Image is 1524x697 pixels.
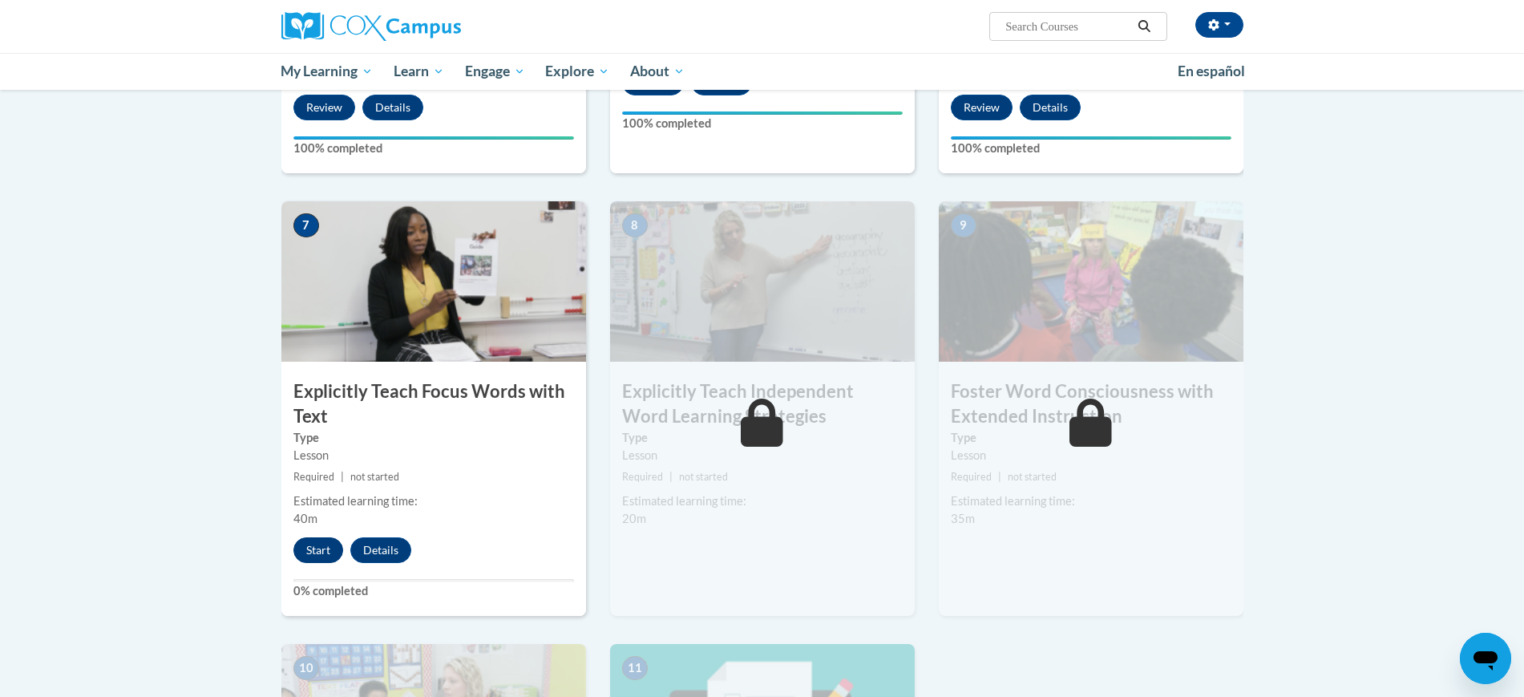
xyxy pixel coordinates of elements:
[939,379,1243,429] h3: Foster Word Consciousness with Extended Instruction
[620,53,695,90] a: About
[350,471,399,483] span: not started
[998,471,1001,483] span: |
[293,136,574,140] div: Your progress
[257,53,1267,90] div: Main menu
[622,512,646,525] span: 20m
[293,447,574,464] div: Lesson
[293,213,319,237] span: 7
[622,471,663,483] span: Required
[622,656,648,680] span: 11
[951,140,1231,157] label: 100% completed
[362,95,423,120] button: Details
[1020,95,1081,120] button: Details
[622,447,903,464] div: Lesson
[545,62,609,81] span: Explore
[951,95,1013,120] button: Review
[1195,12,1243,38] button: Account Settings
[610,201,915,362] img: Course Image
[1460,633,1511,684] iframe: Button to launch messaging window
[622,429,903,447] label: Type
[293,656,319,680] span: 10
[622,492,903,510] div: Estimated learning time:
[1132,17,1156,36] button: Search
[293,429,574,447] label: Type
[383,53,455,90] a: Learn
[281,62,373,81] span: My Learning
[939,201,1243,362] img: Course Image
[622,115,903,132] label: 100% completed
[1178,63,1245,79] span: En español
[341,471,344,483] span: |
[293,471,334,483] span: Required
[394,62,444,81] span: Learn
[622,111,903,115] div: Your progress
[951,429,1231,447] label: Type
[951,512,975,525] span: 35m
[622,213,648,237] span: 8
[1167,55,1255,88] a: En español
[293,537,343,563] button: Start
[951,447,1231,464] div: Lesson
[293,492,574,510] div: Estimated learning time:
[1008,471,1057,483] span: not started
[281,12,461,41] img: Cox Campus
[951,471,992,483] span: Required
[951,136,1231,140] div: Your progress
[281,201,586,362] img: Course Image
[951,492,1231,510] div: Estimated learning time:
[293,582,574,600] label: 0% completed
[293,512,317,525] span: 40m
[281,12,586,41] a: Cox Campus
[293,140,574,157] label: 100% completed
[630,62,685,81] span: About
[271,53,384,90] a: My Learning
[669,471,673,483] span: |
[535,53,620,90] a: Explore
[1004,17,1132,36] input: Search Courses
[455,53,536,90] a: Engage
[951,213,976,237] span: 9
[350,537,411,563] button: Details
[679,471,728,483] span: not started
[610,379,915,429] h3: Explicitly Teach Independent Word Learning Strategies
[293,95,355,120] button: Review
[281,379,586,429] h3: Explicitly Teach Focus Words with Text
[465,62,525,81] span: Engage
